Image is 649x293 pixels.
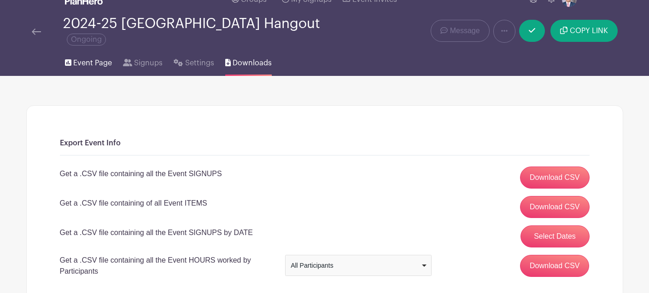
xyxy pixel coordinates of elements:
[550,20,617,42] button: COPY LINK
[60,139,590,148] h6: Export Event Info
[65,46,112,76] a: Event Page
[185,57,214,69] span: Settings
[570,27,608,34] span: COPY LINK
[73,57,112,69] span: Event Page
[174,46,214,76] a: Settings
[123,46,163,76] a: Signups
[520,196,590,218] a: Download CSV
[431,20,489,42] a: Message
[520,167,590,189] a: Download CSV
[134,57,163,69] span: Signups
[233,57,272,69] span: Downloads
[63,16,362,46] div: 2024-25 [GEOGRAPHIC_DATA] Hangout
[520,255,590,277] input: Download CSV
[225,46,272,76] a: Downloads
[60,198,207,209] p: Get a .CSV file containing of all Event ITEMS
[291,261,420,270] div: All Participants
[450,25,480,36] span: Message
[67,34,106,46] span: Ongoing
[60,255,274,277] p: Get a .CSV file containing all the Event HOURS worked by Participants
[32,29,41,35] img: back-arrow-29a5d9b10d5bd6ae65dc969a981735edf675c4d7a1fe02e03b50dbd4ba3cdb55.svg
[60,168,222,179] p: Get a .CSV file containing all the Event SIGNUPS
[520,225,590,247] button: Select Dates
[60,227,253,238] p: Get a .CSV file containing all the Event SIGNUPS by DATE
